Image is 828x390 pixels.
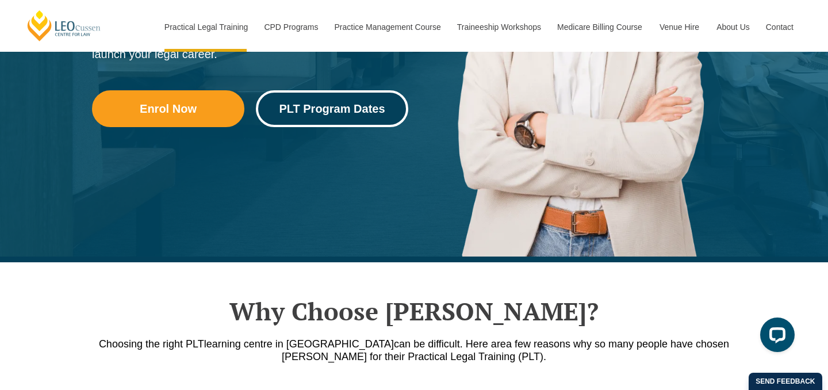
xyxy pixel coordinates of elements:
[549,2,651,52] a: Medicare Billing Course
[86,338,742,363] p: a few reasons why so many people have chosen [PERSON_NAME] for their Practical Legal Training (PLT).
[26,9,102,42] a: [PERSON_NAME] Centre for Law
[204,338,394,350] span: learning centre in [GEOGRAPHIC_DATA]
[92,90,244,127] a: Enrol Now
[99,338,204,350] span: Choosing the right PLT
[448,2,549,52] a: Traineeship Workshops
[708,2,757,52] a: About Us
[140,103,197,114] span: Enrol Now
[751,313,799,361] iframe: LiveChat chat widget
[86,297,742,326] h2: Why Choose [PERSON_NAME]?
[326,2,448,52] a: Practice Management Course
[394,338,506,350] span: can be difficult. Here are
[651,2,708,52] a: Venue Hire
[156,2,256,52] a: Practical Legal Training
[255,2,325,52] a: CPD Programs
[279,103,385,114] span: PLT Program Dates
[256,90,408,127] a: PLT Program Dates
[757,2,802,52] a: Contact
